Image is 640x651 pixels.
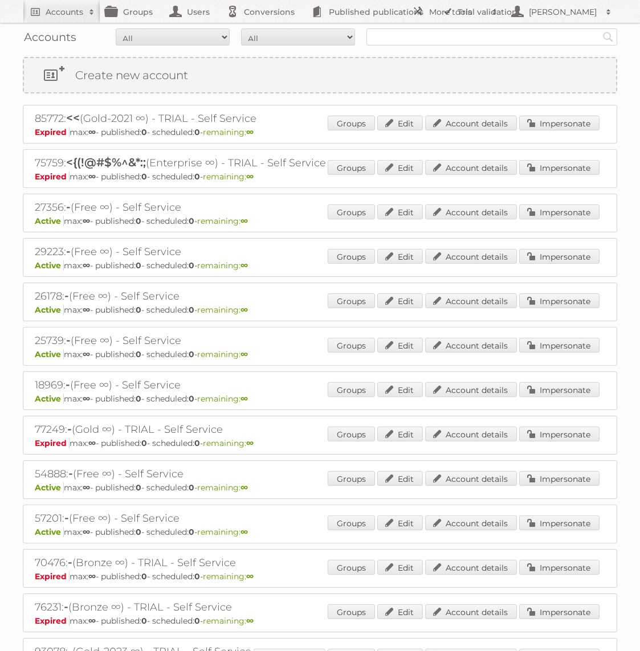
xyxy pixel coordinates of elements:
[425,604,517,619] a: Account details
[519,116,600,130] a: Impersonate
[519,382,600,397] a: Impersonate
[83,216,90,226] strong: ∞
[189,394,194,404] strong: 0
[377,293,423,308] a: Edit
[203,616,254,626] span: remaining:
[35,216,605,226] p: max: - published: - scheduled: -
[83,394,90,404] strong: ∞
[83,349,90,359] strong: ∞
[425,382,517,397] a: Account details
[197,349,248,359] span: remaining:
[35,527,64,537] span: Active
[35,349,64,359] span: Active
[328,204,375,219] a: Groups
[66,378,70,391] span: -
[88,438,96,448] strong: ∞
[328,604,375,619] a: Groups
[600,28,617,46] input: Search
[197,216,248,226] span: remaining:
[240,305,248,315] strong: ∞
[246,616,254,626] strong: ∞
[203,127,254,137] span: remaining:
[136,349,141,359] strong: 0
[425,471,517,486] a: Account details
[35,511,434,526] h2: 57201: (Free ∞) - Self Service
[519,604,600,619] a: Impersonate
[35,482,605,493] p: max: - published: - scheduled: -
[328,560,375,575] a: Groups
[88,171,96,182] strong: ∞
[64,511,69,525] span: -
[203,171,254,182] span: remaining:
[141,127,147,137] strong: 0
[35,305,64,315] span: Active
[136,216,141,226] strong: 0
[328,427,375,441] a: Groups
[189,349,194,359] strong: 0
[35,349,605,359] p: max: - published: - scheduled: -
[429,6,486,18] h2: More tools
[203,438,254,448] span: remaining:
[328,471,375,486] a: Groups
[328,160,375,175] a: Groups
[35,571,70,582] span: Expired
[35,600,434,615] h2: 76231: (Bronze ∞) - TRIAL - Self Service
[68,466,73,480] span: -
[377,604,423,619] a: Edit
[35,289,434,304] h2: 26178: (Free ∞) - Self Service
[35,333,434,348] h2: 25739: (Free ∞) - Self Service
[526,6,600,18] h2: [PERSON_NAME]
[64,600,68,613] span: -
[189,482,194,493] strong: 0
[519,249,600,264] a: Impersonate
[88,571,96,582] strong: ∞
[328,293,375,308] a: Groups
[35,466,434,481] h2: 54888: (Free ∞) - Self Service
[197,482,248,493] span: remaining:
[377,427,423,441] a: Edit
[136,305,141,315] strong: 0
[136,527,141,537] strong: 0
[328,116,375,130] a: Groups
[35,171,605,182] p: max: - published: - scheduled: -
[35,127,605,137] p: max: - published: - scheduled: -
[425,293,517,308] a: Account details
[66,333,71,347] span: -
[425,427,517,441] a: Account details
[328,382,375,397] a: Groups
[35,571,605,582] p: max: - published: - scheduled: -
[425,515,517,530] a: Account details
[35,422,434,437] h2: 77249: (Gold ∞) - TRIAL - Self Service
[425,560,517,575] a: Account details
[66,200,71,214] span: -
[377,204,423,219] a: Edit
[141,171,147,182] strong: 0
[35,438,605,448] p: max: - published: - scheduled: -
[246,171,254,182] strong: ∞
[35,260,64,271] span: Active
[240,394,248,404] strong: ∞
[328,249,375,264] a: Groups
[141,571,147,582] strong: 0
[66,244,71,258] span: -
[24,58,616,92] a: Create new account
[35,216,64,226] span: Active
[88,127,96,137] strong: ∞
[197,305,248,315] span: remaining:
[246,571,254,582] strong: ∞
[35,616,70,626] span: Expired
[377,338,423,353] a: Edit
[519,515,600,530] a: Impersonate
[246,127,254,137] strong: ∞
[88,616,96,626] strong: ∞
[141,438,147,448] strong: 0
[35,127,70,137] span: Expired
[35,155,434,170] h2: 75759: (Enterprise ∞) - TRIAL - Self Service
[377,560,423,575] a: Edit
[35,527,605,537] p: max: - published: - scheduled: -
[83,260,90,271] strong: ∞
[519,471,600,486] a: Impersonate
[194,127,200,137] strong: 0
[67,422,72,436] span: -
[35,244,434,259] h2: 29223: (Free ∞) - Self Service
